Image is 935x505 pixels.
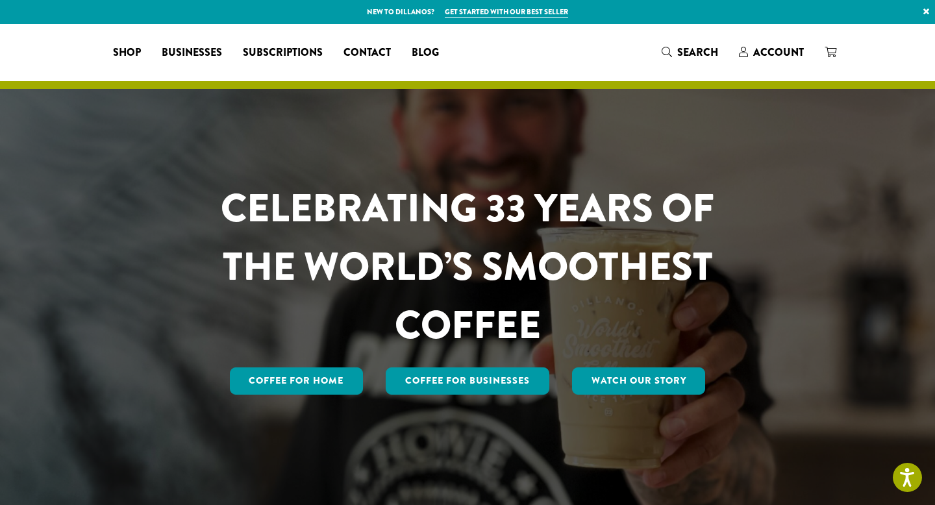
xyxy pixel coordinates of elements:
[412,45,439,61] span: Blog
[753,45,804,60] span: Account
[182,179,753,354] h1: CELEBRATING 33 YEARS OF THE WORLD’S SMOOTHEST COFFEE
[343,45,391,61] span: Contact
[572,367,706,395] a: Watch Our Story
[651,42,729,63] a: Search
[103,42,151,63] a: Shop
[445,6,568,18] a: Get started with our best seller
[386,367,549,395] a: Coffee For Businesses
[677,45,718,60] span: Search
[243,45,323,61] span: Subscriptions
[113,45,141,61] span: Shop
[162,45,222,61] span: Businesses
[230,367,364,395] a: Coffee for Home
